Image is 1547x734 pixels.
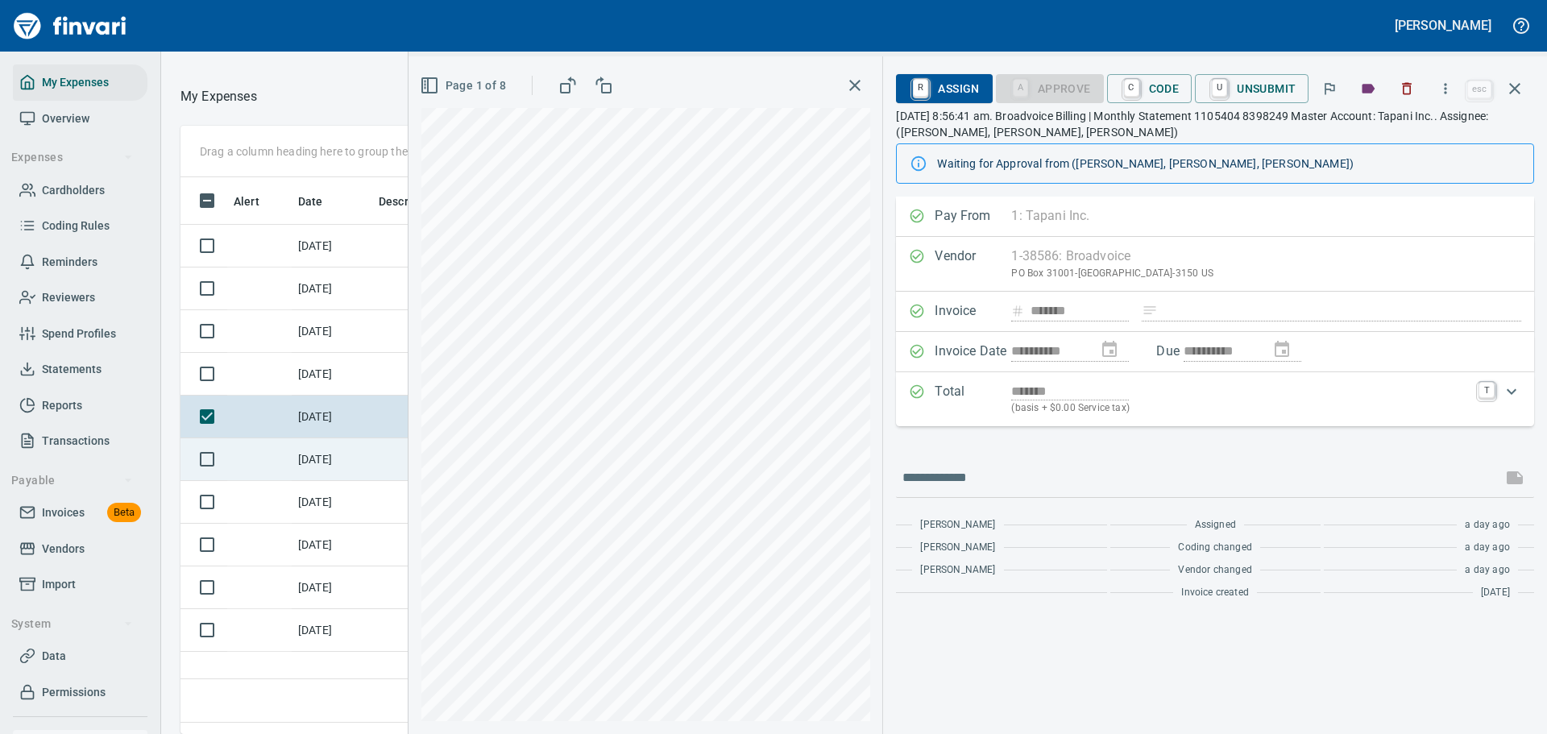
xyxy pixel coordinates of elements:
[1479,382,1495,398] a: T
[13,351,147,388] a: Statements
[13,531,147,567] a: Vendors
[935,382,1011,417] p: Total
[42,431,110,451] span: Transactions
[42,396,82,416] span: Reports
[42,252,97,272] span: Reminders
[1465,562,1510,578] span: a day ago
[13,495,147,531] a: InvoicesBeta
[1467,81,1491,98] a: esc
[896,74,992,103] button: RAssign
[292,225,372,267] td: [DATE]
[234,192,259,211] span: Alert
[13,316,147,352] a: Spend Profiles
[292,566,372,609] td: [DATE]
[42,503,85,523] span: Invoices
[13,280,147,316] a: Reviewers
[11,614,133,634] span: System
[920,517,995,533] span: [PERSON_NAME]
[13,172,147,209] a: Cardholders
[896,108,1534,140] p: [DATE] 8:56:41 am. Broadvoice Billing | Monthly Statement 1105404 8398249 Master Account: Tapani ...
[1120,75,1180,102] span: Code
[42,324,116,344] span: Spend Profiles
[292,609,372,652] td: [DATE]
[107,504,141,522] span: Beta
[180,87,257,106] nav: breadcrumb
[379,192,439,211] span: Description
[42,216,110,236] span: Coding Rules
[5,143,139,172] button: Expenses
[292,267,372,310] td: [DATE]
[5,609,139,639] button: System
[1312,71,1347,106] button: Flag
[42,359,102,379] span: Statements
[200,143,436,160] p: Drag a column heading here to group the table
[423,76,506,96] span: Page 1 of 8
[292,396,372,438] td: [DATE]
[42,73,109,93] span: My Expenses
[1178,540,1251,556] span: Coding changed
[13,64,147,101] a: My Expenses
[1391,13,1495,38] button: [PERSON_NAME]
[1465,517,1510,533] span: a day ago
[937,149,1520,178] div: Waiting for Approval from ([PERSON_NAME], [PERSON_NAME], [PERSON_NAME])
[298,192,344,211] span: Date
[42,539,85,559] span: Vendors
[1465,540,1510,556] span: a day ago
[1208,75,1296,102] span: Unsubmit
[417,71,512,101] button: Page 1 of 8
[13,388,147,424] a: Reports
[920,562,995,578] span: [PERSON_NAME]
[5,466,139,496] button: Payable
[1495,458,1534,497] span: This records your message into the invoice and notifies anyone mentioned
[42,180,105,201] span: Cardholders
[11,147,133,168] span: Expenses
[13,638,147,674] a: Data
[10,6,131,45] img: Finvari
[42,682,106,703] span: Permissions
[996,81,1104,94] div: Coding Required
[292,353,372,396] td: [DATE]
[1463,69,1534,108] span: Close invoice
[1212,79,1227,97] a: U
[42,646,66,666] span: Data
[292,310,372,353] td: [DATE]
[1395,17,1491,34] h5: [PERSON_NAME]
[913,79,928,97] a: R
[1389,71,1425,106] button: Discard
[180,87,257,106] p: My Expenses
[1124,79,1139,97] a: C
[920,540,995,556] span: [PERSON_NAME]
[11,471,133,491] span: Payable
[13,566,147,603] a: Import
[42,109,89,129] span: Overview
[1181,585,1249,601] span: Invoice created
[1011,400,1469,417] p: (basis + $0.00 Service tax)
[298,192,323,211] span: Date
[1195,74,1309,103] button: UUnsubmit
[42,288,95,308] span: Reviewers
[1428,71,1463,106] button: More
[292,481,372,524] td: [DATE]
[13,423,147,459] a: Transactions
[292,438,372,481] td: [DATE]
[896,372,1534,426] div: Expand
[1178,562,1251,578] span: Vendor changed
[1107,74,1192,103] button: CCode
[13,244,147,280] a: Reminders
[1481,585,1510,601] span: [DATE]
[379,192,460,211] span: Description
[234,192,280,211] span: Alert
[292,524,372,566] td: [DATE]
[13,208,147,244] a: Coding Rules
[13,674,147,711] a: Permissions
[1195,517,1236,533] span: Assigned
[42,574,76,595] span: Import
[13,101,147,137] a: Overview
[1350,71,1386,106] button: Labels
[909,75,979,102] span: Assign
